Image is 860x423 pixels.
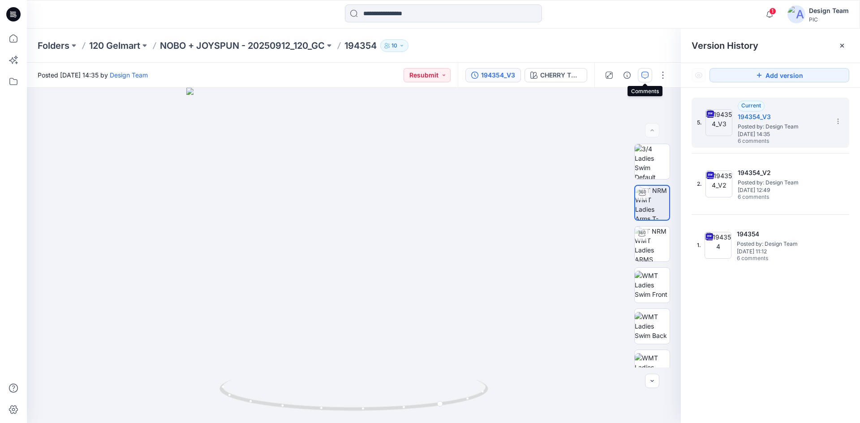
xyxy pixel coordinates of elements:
button: Close [838,42,846,49]
p: 194354 [344,39,377,52]
a: Design Team [110,71,148,79]
span: 5. [697,119,702,127]
a: 120 Gelmart [89,39,140,52]
div: 194354_V3 [481,70,515,80]
div: CHERRY TOMATO [540,70,581,80]
img: 194354_V2 [705,171,732,197]
img: 194354_V3 [705,109,732,136]
img: WMT Ladies Swim Front [635,271,670,299]
span: [DATE] 12:49 [738,187,827,193]
span: 6 comments [737,255,800,262]
button: 194354_V3 [465,68,521,82]
span: [DATE] 11:12 [737,248,826,255]
span: 1 [769,8,776,15]
span: Current [741,102,761,109]
img: WMT Ladies Swim Back [635,312,670,340]
div: PIC [809,16,849,23]
img: avatar [787,5,805,23]
button: Show Hidden Versions [692,68,706,82]
img: TT NRM WMT Ladies ARMS DOWN [635,226,670,261]
span: 1. [697,241,701,249]
img: WMT Ladies Swim Left [635,353,670,381]
span: 6 comments [738,194,800,201]
img: 194354 [705,232,731,259]
div: Design Team [809,5,849,16]
span: Posted by: Design Team [737,239,826,248]
span: Posted by: Design Team [738,122,827,131]
span: 2. [697,180,702,188]
button: Add version [709,68,849,82]
button: Details [620,68,634,82]
h5: 194354_V3 [738,111,827,122]
span: 6 comments [738,138,800,145]
h5: 194354 [737,229,826,239]
a: Folders [38,39,69,52]
p: 10 [391,41,397,51]
span: Posted by: Design Team [738,178,827,187]
a: NOBO + JOYSPUN - 20250912_120_GC [160,39,325,52]
span: [DATE] 14:35 [738,131,827,137]
h5: 194354_V2 [738,167,827,178]
button: 10 [380,39,408,52]
img: TT NRM WMT Ladies Arms T-POSE [635,186,669,220]
button: CHERRY TOMATO [525,68,587,82]
img: 3/4 Ladies Swim Default [635,144,670,179]
span: Version History [692,40,758,51]
span: Posted [DATE] 14:35 by [38,70,148,80]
